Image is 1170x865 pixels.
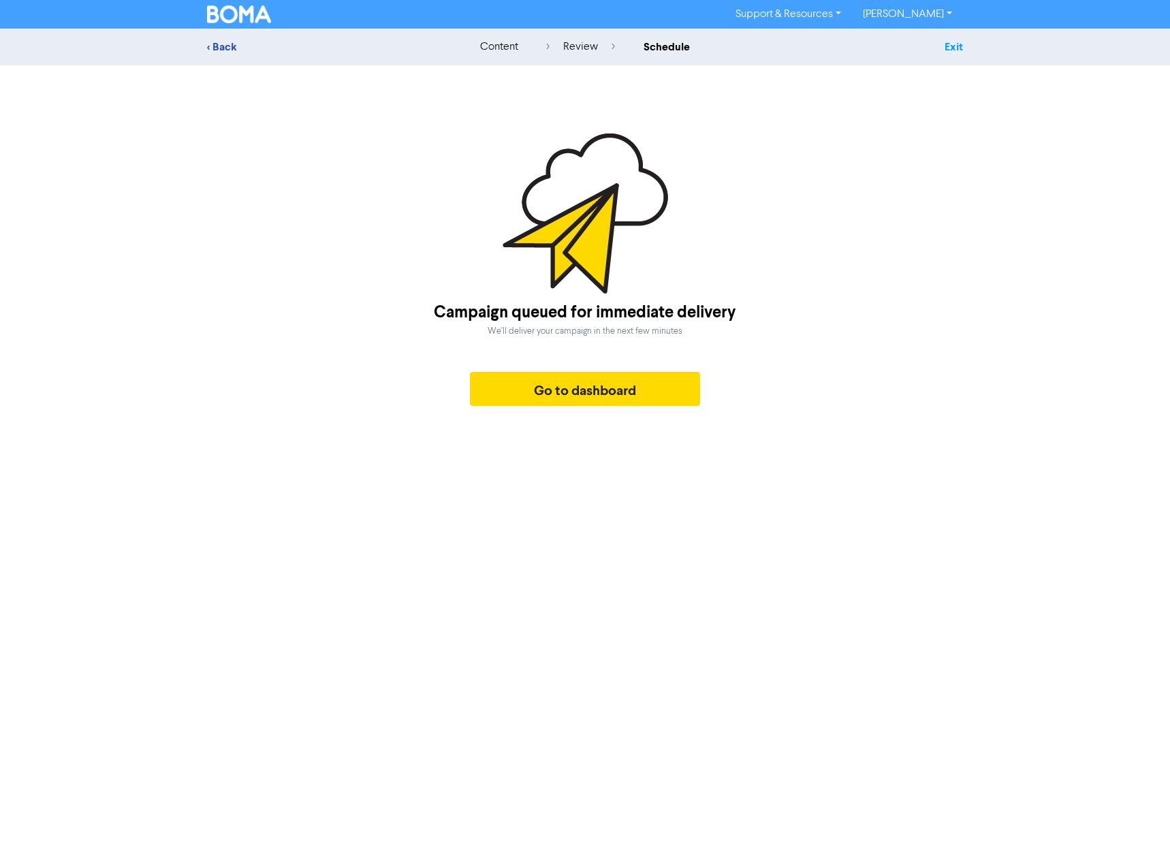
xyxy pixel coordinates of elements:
div: Campaign queued for immediate delivery [434,300,736,325]
div: We'll deliver your campaign in the next few minutes [488,325,682,338]
a: [PERSON_NAME] [852,3,963,25]
div: schedule [644,39,690,55]
div: content [480,39,518,55]
div: review [546,39,615,55]
img: Scheduled [503,133,668,294]
img: BOMA Logo [207,5,271,23]
a: Exit [945,40,963,54]
button: Go to dashboard [470,372,700,406]
iframe: Chat Widget [1102,800,1170,865]
a: Support & Resources [725,3,852,25]
div: < Back [207,39,445,55]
